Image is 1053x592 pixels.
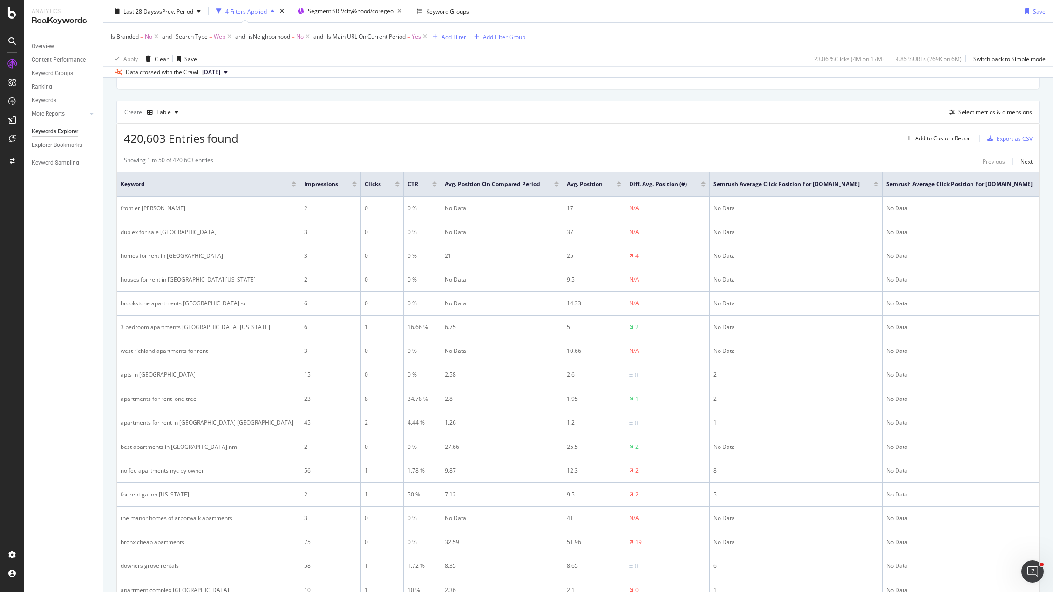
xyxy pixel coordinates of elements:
iframe: Intercom live chat [1021,560,1044,583]
span: Segment: SRP/city&hood/coregeo [308,7,394,15]
div: apts in [GEOGRAPHIC_DATA] [121,371,296,379]
div: 6 [304,299,357,308]
div: Analytics [32,7,95,15]
div: No Data [445,204,559,213]
div: 0 % [408,299,437,308]
div: 0 % [408,443,437,451]
div: 6 [713,562,878,570]
span: Semrush Average Click Position for [DOMAIN_NAME] [886,180,1033,188]
span: Impressions [304,180,338,188]
div: N/A [629,299,639,308]
div: Add to Custom Report [915,136,972,141]
button: Last 28 DaysvsPrev. Period [111,4,204,19]
div: Apply [123,55,138,62]
div: RealKeywords [32,15,95,26]
div: 45 [304,419,357,427]
div: 5 [567,323,621,331]
div: 3 [304,514,357,523]
a: Keyword Groups [32,69,96,78]
div: 1 [365,490,400,499]
div: No Data [886,204,1051,213]
div: 2 [635,490,639,499]
div: 2.58 [445,371,559,379]
div: No Data [713,228,878,236]
div: 0 % [408,204,437,213]
div: Content Performance [32,55,86,65]
div: 1 [635,395,639,403]
a: Keywords Explorer [32,127,96,137]
div: 0 [365,443,400,451]
div: N/A [629,347,639,355]
div: 4.44 % [408,419,437,427]
button: and [313,32,323,41]
div: 8.65 [567,562,621,570]
button: Add Filter Group [470,31,525,42]
div: 0 [365,347,400,355]
div: and [235,33,245,41]
div: 15 [304,371,357,379]
div: the manor homes of arborwalk apartments [121,514,296,523]
div: Save [1033,7,1046,15]
img: Equal [629,422,633,425]
div: 0 % [408,252,437,260]
div: Save [184,55,197,62]
div: No Data [886,252,1051,260]
div: 23.06 % Clicks ( 4M on 17M ) [814,55,884,62]
div: No Data [445,347,559,355]
div: 51.96 [567,538,621,546]
div: 0 % [408,275,437,284]
div: 34.78 % [408,395,437,403]
div: 9.87 [445,467,559,475]
div: No Data [713,204,878,213]
a: Keywords [32,96,96,105]
div: 19 [635,538,642,546]
div: 1.72 % [408,562,437,570]
span: Is Main URL On Current Period [327,33,406,41]
div: 0 [365,252,400,260]
div: 2 [365,419,400,427]
div: No Data [713,323,878,331]
div: Keyword Groups [426,7,469,15]
div: brookstone apartments [GEOGRAPHIC_DATA] sc [121,299,296,308]
div: Keywords Explorer [32,127,78,137]
div: 12.3 [567,467,621,475]
div: 2 [304,443,357,451]
div: N/A [629,514,639,523]
div: bronx cheap apartments [121,538,296,546]
div: Next [1020,158,1033,165]
div: N/A [629,228,639,236]
div: 2 [635,443,639,451]
div: N/A [629,204,639,213]
div: 0 [635,562,638,571]
div: N/A [629,275,639,284]
div: 9.5 [567,490,621,499]
div: No Data [713,252,878,260]
a: Explorer Bookmarks [32,140,96,150]
div: for rent galion [US_STATE] [121,490,296,499]
div: 17 [567,204,621,213]
div: 1 [713,419,878,427]
div: 2 [304,275,357,284]
div: No Data [886,299,1051,308]
div: and [162,33,172,41]
div: No Data [445,514,559,523]
div: 2 [635,467,639,475]
button: Switch back to Simple mode [970,51,1046,66]
div: 4 [635,252,639,260]
div: 75 [304,538,357,546]
div: west richland apartments for rent [121,347,296,355]
div: No Data [445,299,559,308]
button: Save [1021,4,1046,19]
span: Web [214,30,225,43]
span: = [407,33,410,41]
span: Semrush Average Click Position for [DOMAIN_NAME] [713,180,860,188]
span: Search Type [176,33,208,41]
div: 0 [365,371,400,379]
div: No Data [886,323,1051,331]
div: 2 [304,490,357,499]
a: Ranking [32,82,96,92]
button: Add to Custom Report [903,131,972,146]
div: no fee apartments nyc by owner [121,467,296,475]
div: 3 bedroom apartments [GEOGRAPHIC_DATA] [US_STATE] [121,323,296,331]
div: 10.66 [567,347,621,355]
